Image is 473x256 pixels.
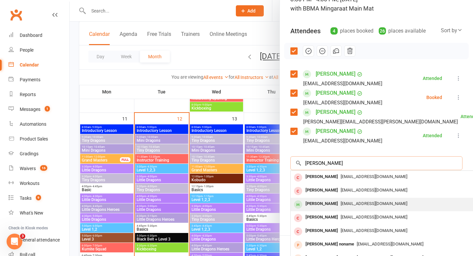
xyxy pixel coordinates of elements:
[20,92,36,97] div: Reports
[294,241,302,249] div: prospect
[294,187,302,195] div: member
[303,79,382,88] div: [EMAIL_ADDRESS][DOMAIN_NAME]
[294,214,302,222] div: member
[20,195,32,201] div: Tasks
[20,121,46,127] div: Automations
[294,227,302,236] div: member
[303,172,341,182] div: [PERSON_NAME]
[379,26,426,36] div: places available
[316,88,355,98] a: [PERSON_NAME]
[290,5,342,12] span: with BBMA Mingara
[330,26,373,36] div: places booked
[441,26,462,35] div: Sort by
[316,126,355,137] a: [PERSON_NAME]
[9,206,69,220] a: What's New
[20,181,39,186] div: Workouts
[330,27,338,35] div: 4
[423,133,442,138] div: Attended
[20,151,38,156] div: Gradings
[290,26,321,36] div: Attendees
[303,199,341,209] div: [PERSON_NAME]
[294,173,302,182] div: member
[9,72,69,87] a: Payments
[20,77,40,82] div: Payments
[9,132,69,146] a: Product Sales
[303,117,458,126] div: [PERSON_NAME][EMAIL_ADDRESS][PERSON_NAME][DOMAIN_NAME]
[9,43,69,58] a: People
[303,137,382,145] div: [EMAIL_ADDRESS][DOMAIN_NAME]
[9,191,69,206] a: Tasks 9
[341,188,407,192] span: [EMAIL_ADDRESS][DOMAIN_NAME]
[341,201,407,206] span: [EMAIL_ADDRESS][DOMAIN_NAME]
[7,234,22,249] iframe: Intercom live chat
[20,47,34,53] div: People
[20,210,43,216] div: What's New
[20,107,40,112] div: Messages
[294,200,302,209] div: member
[40,165,47,171] span: 16
[20,234,25,239] span: 3
[357,242,423,246] span: [EMAIL_ADDRESS][DOMAIN_NAME]
[379,27,386,35] div: 26
[9,102,69,117] a: Messages 1
[426,95,442,100] div: Booked
[20,136,48,141] div: Product Sales
[342,5,374,12] span: at Main Mat
[20,33,42,38] div: Dashboard
[303,186,341,195] div: [PERSON_NAME]
[316,69,355,79] a: [PERSON_NAME]
[45,106,50,112] span: 1
[341,174,407,179] span: [EMAIL_ADDRESS][DOMAIN_NAME]
[9,87,69,102] a: Reports
[303,98,382,107] div: [EMAIL_ADDRESS][DOMAIN_NAME]
[8,7,24,23] a: Clubworx
[303,213,341,222] div: [PERSON_NAME]
[423,76,442,81] div: Attended
[316,107,355,117] a: [PERSON_NAME]
[9,28,69,43] a: Dashboard
[9,176,69,191] a: Workouts
[341,228,407,233] span: [EMAIL_ADDRESS][DOMAIN_NAME]
[20,166,36,171] div: Waivers
[303,240,357,249] div: [PERSON_NAME] noname
[290,156,462,170] input: Search to add attendees
[9,117,69,132] a: Automations
[9,58,69,72] a: Calendar
[341,215,407,219] span: [EMAIL_ADDRESS][DOMAIN_NAME]
[9,146,69,161] a: Gradings
[20,62,39,67] div: Calendar
[303,226,341,236] div: [PERSON_NAME]
[36,195,41,200] span: 9
[9,233,69,247] a: General attendance kiosk mode
[9,161,69,176] a: Waivers 16
[20,237,60,243] div: General attendance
